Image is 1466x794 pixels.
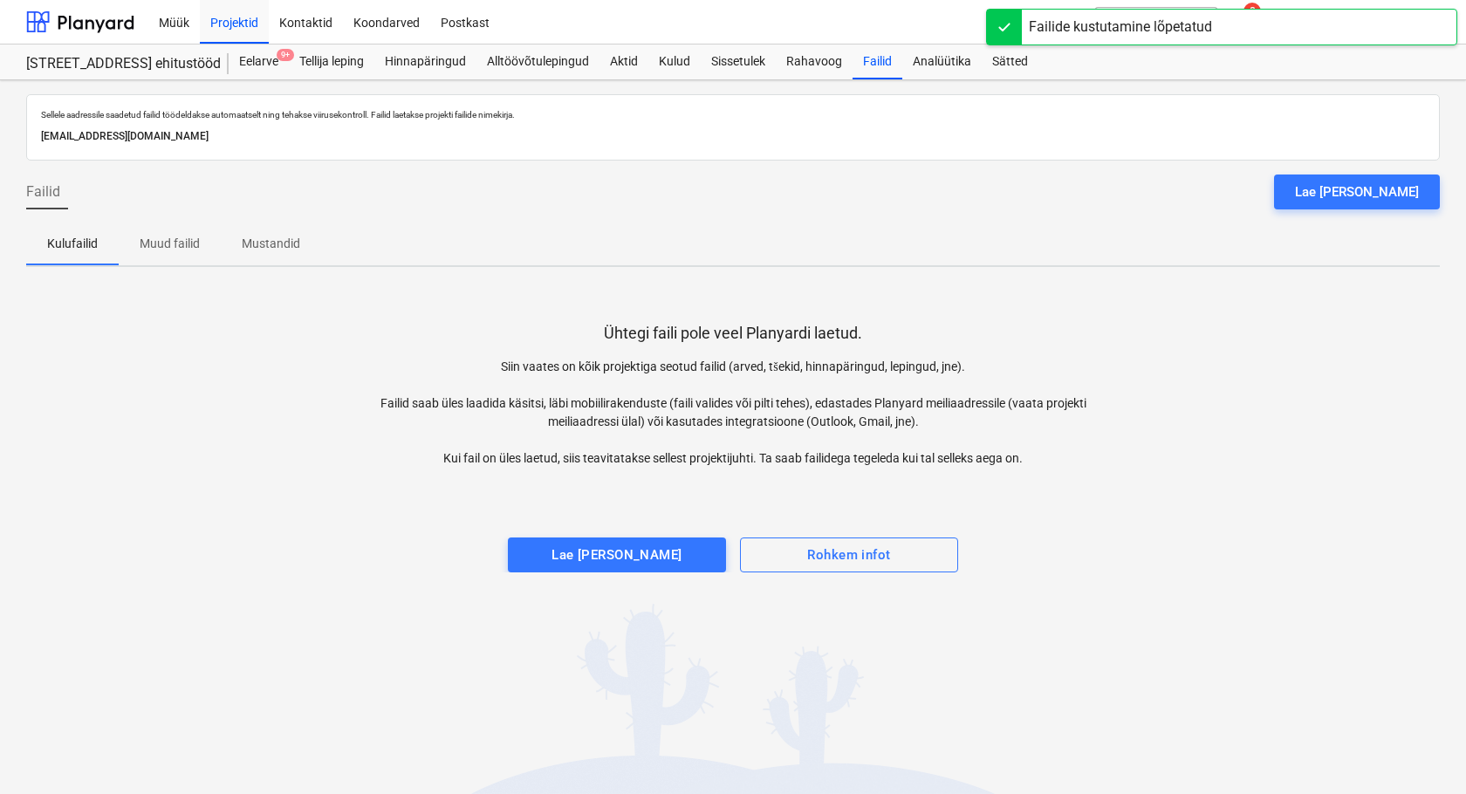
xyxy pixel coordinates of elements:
button: Lae [PERSON_NAME] [1274,175,1440,209]
a: Eelarve9+ [229,44,289,79]
span: 9+ [277,49,294,61]
div: Eelarve [229,44,289,79]
a: Kulud [648,44,701,79]
span: Failid [26,181,60,202]
button: Rohkem infot [740,537,958,572]
a: Tellija leping [289,44,374,79]
div: Lae [PERSON_NAME] [551,544,682,566]
a: Hinnapäringud [374,44,476,79]
button: Lae [PERSON_NAME] [508,537,726,572]
a: Analüütika [902,44,982,79]
a: Alltöövõtulepingud [476,44,599,79]
p: Muud failid [140,235,200,253]
p: Mustandid [242,235,300,253]
a: Rahavoog [776,44,853,79]
a: Aktid [599,44,648,79]
a: Sissetulek [701,44,776,79]
p: Sellele aadressile saadetud failid töödeldakse automaatselt ning tehakse viirusekontroll. Failid ... [41,109,1425,120]
div: Lae [PERSON_NAME] [1295,181,1419,203]
p: Siin vaates on kõik projektiga seotud failid (arved, tšekid, hinnapäringud, lepingud, jne). Faili... [380,358,1086,468]
div: Failide kustutamine lõpetatud [1029,17,1212,38]
iframe: Chat Widget [1379,710,1466,794]
a: Failid [853,44,902,79]
div: [STREET_ADDRESS] ehitustööd [26,55,208,73]
a: Sätted [982,44,1038,79]
p: Ühtegi faili pole veel Planyardi laetud. [604,323,862,344]
p: Kulufailid [47,235,98,253]
p: [EMAIL_ADDRESS][DOMAIN_NAME] [41,127,1425,146]
div: Rohkem infot [807,544,890,566]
